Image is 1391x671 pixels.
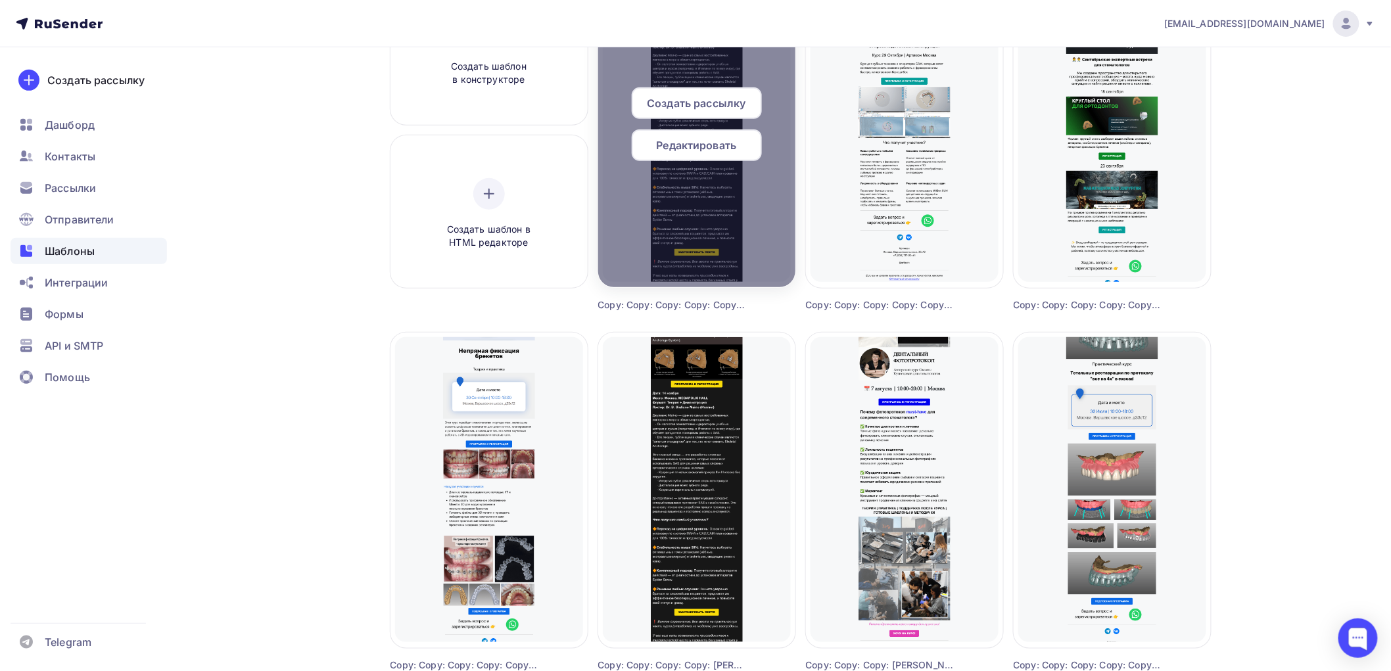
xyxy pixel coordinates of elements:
[45,634,91,650] span: Telegram
[11,175,167,201] a: Рассылки
[45,243,95,259] span: Шаблоны
[1164,17,1325,30] span: [EMAIL_ADDRESS][DOMAIN_NAME]
[45,306,83,322] span: Формы
[806,298,954,312] div: Copy: Copy: Copy: Copy: Copy: Copy: Copy: Copy: Copy: Copy: Элайнеры
[1164,11,1375,37] a: [EMAIL_ADDRESS][DOMAIN_NAME]
[11,143,167,170] a: Контакты
[45,369,90,385] span: Помощь
[427,223,552,250] span: Создать шаблон в HTML редакторе
[11,112,167,138] a: Дашборд
[11,238,167,264] a: Шаблоны
[598,298,746,312] div: Copy: Copy: Copy: Copy: Copy: [PERSON_NAME]
[657,137,737,153] span: Редактировать
[45,212,114,227] span: Отправители
[45,180,96,196] span: Рассылки
[427,60,552,87] span: Создать шаблон в конструкторе
[45,275,108,290] span: Интеграции
[647,95,745,111] span: Создать рассылку
[45,117,95,133] span: Дашборд
[45,149,95,164] span: Контакты
[11,301,167,327] a: Формы
[45,338,103,354] span: API и SMTP
[11,206,167,233] a: Отправители
[1014,298,1162,312] div: Copy: Copy: Copy: Copy: Copy: Copy: Copy: Copy: Copy: [PERSON_NAME]
[47,72,145,88] div: Создать рассылку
